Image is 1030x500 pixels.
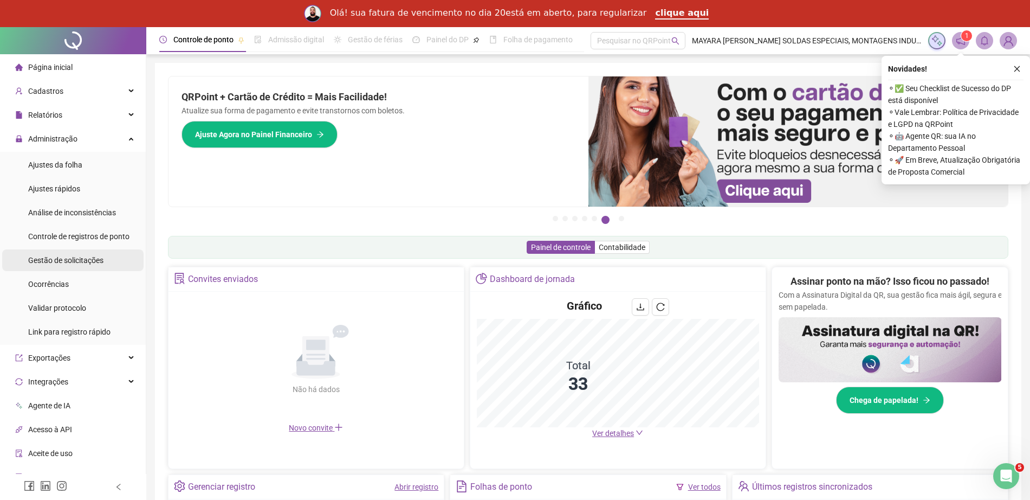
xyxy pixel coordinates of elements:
button: 2 [562,216,568,221]
a: Ver detalhes down [592,429,643,438]
span: pushpin [473,37,480,43]
a: Ver todos [688,483,721,491]
span: Admissão digital [268,35,324,44]
span: Integrações [28,377,68,386]
div: Últimos registros sincronizados [752,478,872,496]
span: Controle de ponto [173,35,234,44]
span: Painel do DP [426,35,469,44]
span: Ajustes da folha [28,161,82,169]
img: Profile image for Rodolfo [304,5,321,22]
span: Novidades ! [888,63,927,75]
span: arrow-right [316,131,324,138]
span: Contabilidade [599,243,645,252]
img: banner%2F75947b42-3b94-469c-a360-407c2d3115d7.png [588,76,1008,207]
span: Controle de registros de ponto [28,232,129,241]
span: export [15,354,23,362]
span: notification [956,36,966,46]
span: Gestão de solicitações [28,256,103,265]
span: Chega de papelada! [850,394,918,406]
h2: Assinar ponto na mão? Isso ficou no passado! [791,274,989,289]
span: plus [334,423,343,432]
a: clique aqui [655,8,709,20]
span: ⚬ ✅ Seu Checklist de Sucesso do DP está disponível [888,82,1023,106]
span: Link para registro rápido [28,328,111,336]
span: Exportações [28,354,70,362]
span: Aceite de uso [28,449,73,458]
span: Atestado técnico [28,473,85,482]
div: Folhas de ponto [470,478,532,496]
span: home [15,63,23,71]
span: download [636,303,645,311]
iframe: Intercom live chat [993,463,1019,489]
span: file [15,111,23,119]
span: Ajustes rápidos [28,184,80,193]
span: Novo convite [289,424,343,432]
span: 1 [965,32,969,40]
sup: 1 [961,30,972,41]
button: 5 [592,216,597,221]
button: Chega de papelada! [836,387,944,414]
span: team [738,480,749,492]
span: sun [334,36,341,43]
span: filter [676,483,684,491]
span: lock [15,135,23,143]
span: solution [174,273,185,284]
h4: Gráfico [567,298,602,313]
span: Ajuste Agora no Painel Financeiro [195,129,312,140]
span: search [671,37,679,45]
div: Dashboard de jornada [490,270,575,289]
img: 81816 [1000,33,1016,49]
button: 4 [582,216,587,221]
div: Convites enviados [188,270,258,289]
span: close [1013,65,1021,73]
button: 6 [601,216,610,224]
span: Folha de pagamento [503,35,573,44]
button: 1 [553,216,558,221]
span: file-done [254,36,262,43]
button: 3 [572,216,578,221]
div: Olá! sua fatura de vencimento no dia 20está em aberto, para regularizar [330,8,647,18]
div: Gerenciar registro [188,478,255,496]
span: Página inicial [28,63,73,72]
span: facebook [24,480,35,491]
span: Agente de IA [28,401,70,410]
span: ⚬ 🚀 Em Breve, Atualização Obrigatória de Proposta Comercial [888,154,1023,178]
span: file-text [456,480,467,492]
span: audit [15,450,23,457]
span: down [636,429,643,437]
span: bell [980,36,989,46]
span: Gestão de férias [348,35,403,44]
span: book [489,36,497,43]
span: Acesso à API [28,425,72,434]
img: sparkle-icon.fc2bf0ac1784a2077858766a79e2daf3.svg [931,35,943,47]
span: linkedin [40,480,51,491]
img: banner%2F02c71560-61a6-44d4-94b9-c8ab97240462.png [779,317,1002,382]
span: Relatórios [28,111,62,119]
span: api [15,426,23,433]
span: Ocorrências [28,280,69,289]
span: sync [15,378,23,386]
button: Ajuste Agora no Painel Financeiro [182,121,338,148]
span: instagram [56,480,67,491]
span: Painel de controle [531,243,591,252]
span: arrow-right [923,396,930,404]
span: setting [174,480,185,492]
span: Ver detalhes [592,429,634,438]
a: Abrir registro [394,483,438,491]
p: Atualize sua forma de pagamento e evite transtornos com boletos. [182,105,575,117]
span: left [115,483,122,491]
span: user-add [15,87,23,95]
button: 7 [619,216,624,221]
span: Administração [28,134,77,143]
span: MAYARA [PERSON_NAME] SOLDAS ESPECIAIS, MONTAGENS INDUSTRIAIS E TREINAMENTOS LTDA [692,35,922,47]
span: solution [15,473,23,481]
span: reload [656,303,665,311]
h2: QRPoint + Cartão de Crédito = Mais Facilidade! [182,89,575,105]
span: ⚬ Vale Lembrar: Política de Privacidade e LGPD na QRPoint [888,106,1023,130]
span: pushpin [238,37,244,43]
span: dashboard [412,36,420,43]
span: 5 [1015,463,1024,472]
span: Validar protocolo [28,304,86,312]
span: clock-circle [159,36,167,43]
span: pie-chart [476,273,487,284]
